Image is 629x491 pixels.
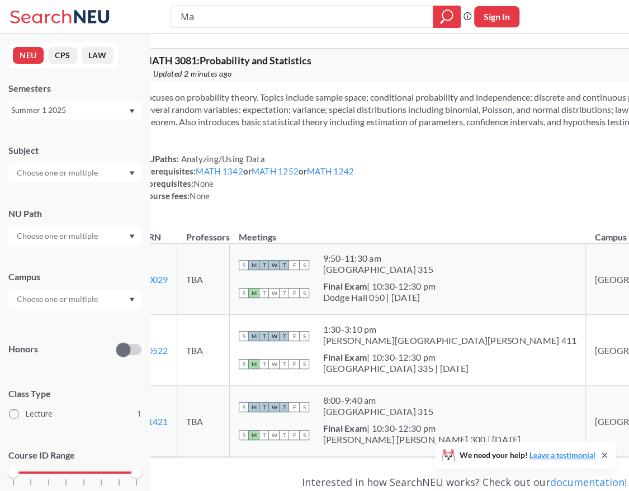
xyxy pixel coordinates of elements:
div: Semesters [8,82,141,95]
span: S [239,359,249,369]
td: TBA [177,386,230,457]
div: magnifying glass [433,6,461,28]
div: [PERSON_NAME] [PERSON_NAME] 300 | [DATE] [323,434,521,445]
span: Analyzing/Using Data [179,154,264,164]
span: We need your help! [460,451,595,459]
span: T [259,331,269,341]
button: CPS [48,47,77,64]
span: S [239,331,249,341]
span: T [279,288,289,298]
span: M [249,331,259,341]
span: T [279,359,289,369]
span: W [269,359,279,369]
div: CRN [143,231,161,243]
a: documentation! [550,475,627,489]
span: T [259,260,269,270]
div: NU Path [8,207,141,220]
div: | 10:30-12:30 pm [323,352,469,363]
div: [GEOGRAPHIC_DATA] 335 | [DATE] [323,363,469,374]
span: MATH 3081 : Probability and Statistics [143,54,311,67]
span: S [299,331,309,341]
a: MATH 1342 [196,166,243,176]
span: T [279,430,289,440]
svg: Dropdown arrow [129,171,135,176]
span: W [269,402,279,412]
span: S [239,260,249,270]
span: W [269,430,279,440]
input: Choose one or multiple [11,166,105,180]
span: T [259,430,269,440]
button: NEU [13,47,44,64]
input: Class, professor, course number, "phrase" [179,7,425,26]
b: Final Exam [323,281,367,291]
span: T [279,402,289,412]
span: S [299,359,309,369]
span: M [249,430,259,440]
a: Leave a testimonial [529,450,595,460]
span: S [299,430,309,440]
span: M [249,260,259,270]
span: Class Type [8,388,141,400]
span: None [193,178,214,188]
div: Summer 1 2025Dropdown arrow [8,101,141,119]
span: S [239,402,249,412]
span: F [289,359,299,369]
b: Final Exam [323,352,367,362]
div: 8:00 - 9:40 am [323,395,433,406]
label: Lecture [10,407,141,421]
span: T [259,288,269,298]
td: TBA [177,315,230,386]
span: S [239,430,249,440]
div: Dropdown arrow [8,290,141,309]
a: MATH 1242 [307,166,354,176]
svg: Dropdown arrow [129,109,135,114]
span: F [289,288,299,298]
div: 1:30 - 3:10 pm [323,324,576,335]
td: TBA [177,244,230,315]
span: M [249,359,259,369]
b: Final Exam [323,423,367,433]
span: F [289,331,299,341]
div: Dropdown arrow [8,163,141,182]
span: 1 [137,408,141,420]
div: Dropdown arrow [8,226,141,246]
a: 40029 [143,274,168,285]
div: Dodge Hall 050 | [DATE] [323,292,436,303]
span: T [259,359,269,369]
div: Summer 1 2025 [11,104,128,116]
span: T [279,331,289,341]
div: | 10:30-12:30 pm [323,423,521,434]
a: 40522 [143,345,168,356]
span: None [190,191,210,201]
th: Meetings [230,220,586,244]
span: F [289,260,299,270]
svg: magnifying glass [440,9,453,25]
span: W [269,288,279,298]
a: 41421 [143,416,168,427]
a: MATH 1252 [252,166,299,176]
svg: Dropdown arrow [129,298,135,302]
div: Campus [8,271,141,283]
span: T [279,260,289,270]
span: S [299,288,309,298]
span: F [289,430,299,440]
input: Choose one or multiple [11,229,105,243]
span: W [269,331,279,341]
input: Choose one or multiple [11,292,105,306]
div: Subject [8,144,141,157]
span: S [239,288,249,298]
span: M [249,402,259,412]
span: S [299,260,309,270]
button: Sign In [474,6,519,27]
span: T [259,402,269,412]
span: M [249,288,259,298]
div: 9:50 - 11:30 am [323,253,433,264]
span: Updated 2 minutes ago [153,68,232,80]
div: [GEOGRAPHIC_DATA] 315 [323,406,433,417]
span: S [299,402,309,412]
button: LAW [82,47,113,64]
svg: Dropdown arrow [129,234,135,239]
span: F [289,402,299,412]
p: Course ID Range [8,449,141,462]
div: NUPaths: Prerequisites: or or Corequisites: Course fees: [143,153,354,202]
